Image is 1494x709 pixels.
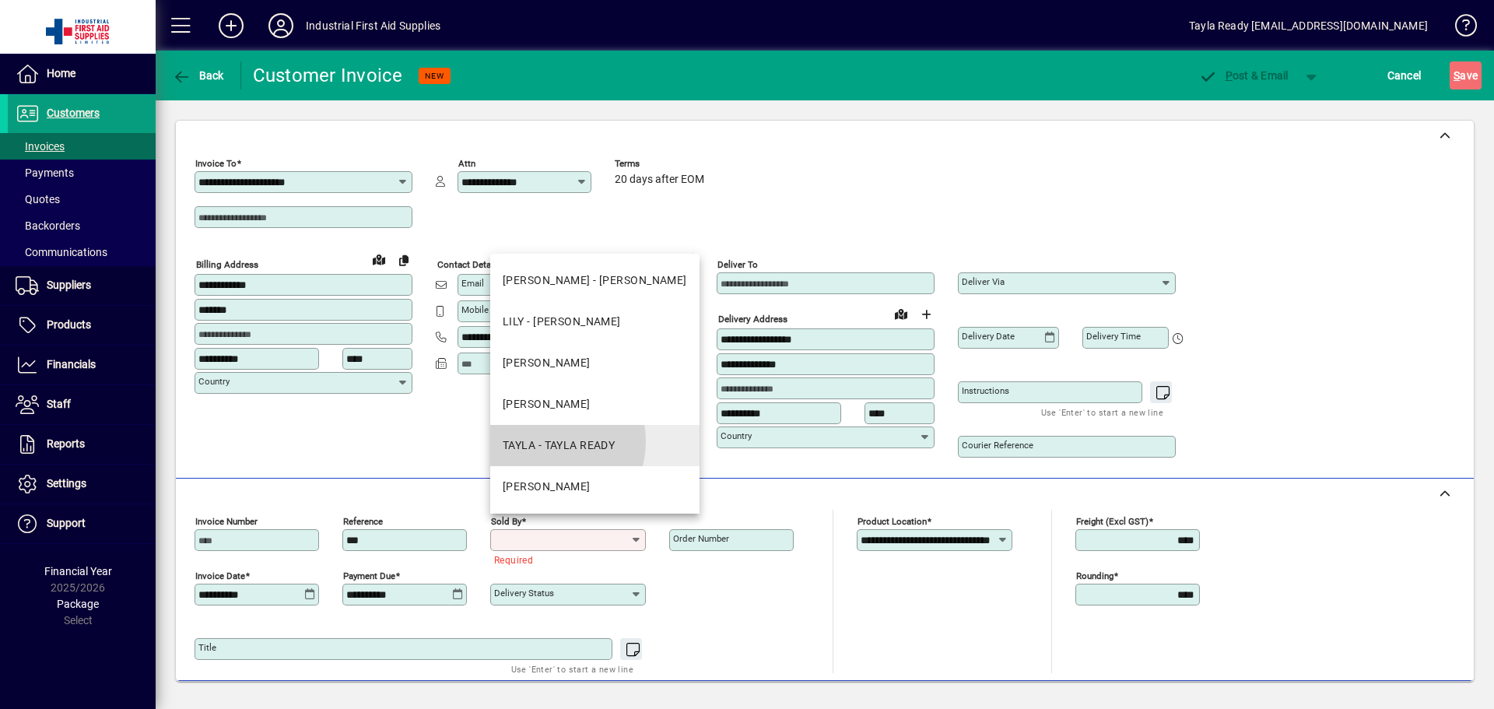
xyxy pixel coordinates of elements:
[47,398,71,410] span: Staff
[857,516,927,527] mat-label: Product location
[8,239,156,265] a: Communications
[16,167,74,179] span: Payments
[503,314,621,330] div: LILY - [PERSON_NAME]
[490,342,700,384] mat-option: ROB - ROBERT KAUIE
[8,212,156,239] a: Backorders
[8,465,156,504] a: Settings
[16,193,60,205] span: Quotes
[8,385,156,424] a: Staff
[8,133,156,160] a: Invoices
[490,301,700,342] mat-option: LILY - LILY SEXTONE
[425,71,444,81] span: NEW
[366,247,391,272] a: View on map
[47,318,91,331] span: Products
[8,266,156,305] a: Suppliers
[1189,13,1428,38] div: Tayla Ready [EMAIL_ADDRESS][DOMAIN_NAME]
[511,660,633,678] mat-hint: Use 'Enter' to start a new line
[16,246,107,258] span: Communications
[47,358,96,370] span: Financials
[889,301,914,326] a: View on map
[494,588,554,598] mat-label: Delivery status
[490,384,700,425] mat-option: ROSS - ROSS SEXTONE
[47,279,91,291] span: Suppliers
[490,425,700,466] mat-option: TAYLA - TAYLA READY
[44,565,112,577] span: Financial Year
[198,376,230,387] mat-label: Country
[198,642,216,653] mat-label: Title
[615,174,704,186] span: 20 days after EOM
[172,69,224,82] span: Back
[503,355,591,371] div: [PERSON_NAME]
[8,306,156,345] a: Products
[256,12,306,40] button: Profile
[962,331,1015,342] mat-label: Delivery date
[168,61,228,90] button: Back
[57,598,99,610] span: Package
[16,140,65,153] span: Invoices
[1387,63,1422,88] span: Cancel
[343,516,383,527] mat-label: Reference
[962,440,1033,451] mat-label: Courier Reference
[206,12,256,40] button: Add
[673,533,729,544] mat-label: Order number
[8,54,156,93] a: Home
[1076,516,1149,527] mat-label: Freight (excl GST)
[1443,3,1475,54] a: Knowledge Base
[461,278,484,289] mat-label: Email
[8,504,156,543] a: Support
[717,259,758,270] mat-label: Deliver To
[47,67,75,79] span: Home
[8,346,156,384] a: Financials
[195,516,258,527] mat-label: Invoice number
[195,570,245,581] mat-label: Invoice date
[1041,403,1163,421] mat-hint: Use 'Enter' to start a new line
[8,160,156,186] a: Payments
[1198,69,1289,82] span: ost & Email
[503,272,687,289] div: [PERSON_NAME] - [PERSON_NAME]
[494,551,633,567] mat-error: Required
[156,61,241,90] app-page-header-button: Back
[1454,63,1478,88] span: ave
[195,158,237,169] mat-label: Invoice To
[306,13,440,38] div: Industrial First Aid Supplies
[16,219,80,232] span: Backorders
[914,302,938,327] button: Choose address
[1454,69,1460,82] span: S
[962,276,1005,287] mat-label: Deliver via
[47,477,86,490] span: Settings
[47,107,100,119] span: Customers
[615,159,708,169] span: Terms
[721,430,752,441] mat-label: Country
[1086,331,1141,342] mat-label: Delivery time
[1384,61,1426,90] button: Cancel
[1450,61,1482,90] button: Save
[503,396,591,412] div: [PERSON_NAME]
[458,158,475,169] mat-label: Attn
[503,479,591,495] div: [PERSON_NAME]
[343,570,395,581] mat-label: Payment due
[8,425,156,464] a: Reports
[47,437,85,450] span: Reports
[490,260,700,301] mat-option: FIONA - FIONA MCEWEN
[1226,69,1233,82] span: P
[461,304,489,315] mat-label: Mobile
[491,516,521,527] mat-label: Sold by
[391,247,416,272] button: Copy to Delivery address
[8,186,156,212] a: Quotes
[1076,570,1113,581] mat-label: Rounding
[1191,61,1296,90] button: Post & Email
[490,466,700,507] mat-option: TRUDY - TRUDY DARCY
[253,63,403,88] div: Customer Invoice
[962,385,1009,396] mat-label: Instructions
[47,517,86,529] span: Support
[503,437,615,454] div: TAYLA - TAYLA READY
